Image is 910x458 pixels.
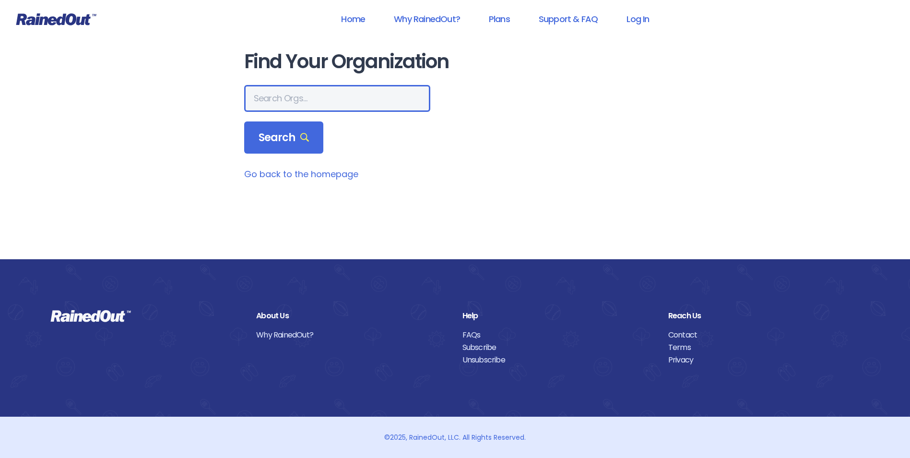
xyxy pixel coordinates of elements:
[526,8,610,30] a: Support & FAQ
[668,354,860,366] a: Privacy
[668,329,860,341] a: Contact
[329,8,378,30] a: Home
[244,168,358,180] a: Go back to the homepage
[244,121,324,154] div: Search
[256,310,448,322] div: About Us
[381,8,473,30] a: Why RainedOut?
[462,354,654,366] a: Unsubscribe
[668,341,860,354] a: Terms
[256,329,448,341] a: Why RainedOut?
[668,310,860,322] div: Reach Us
[462,341,654,354] a: Subscribe
[259,131,309,145] span: Search
[462,329,654,341] a: FAQs
[614,8,662,30] a: Log In
[476,8,522,30] a: Plans
[462,310,654,322] div: Help
[244,85,430,112] input: Search Orgs…
[244,51,666,72] h1: Find Your Organization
